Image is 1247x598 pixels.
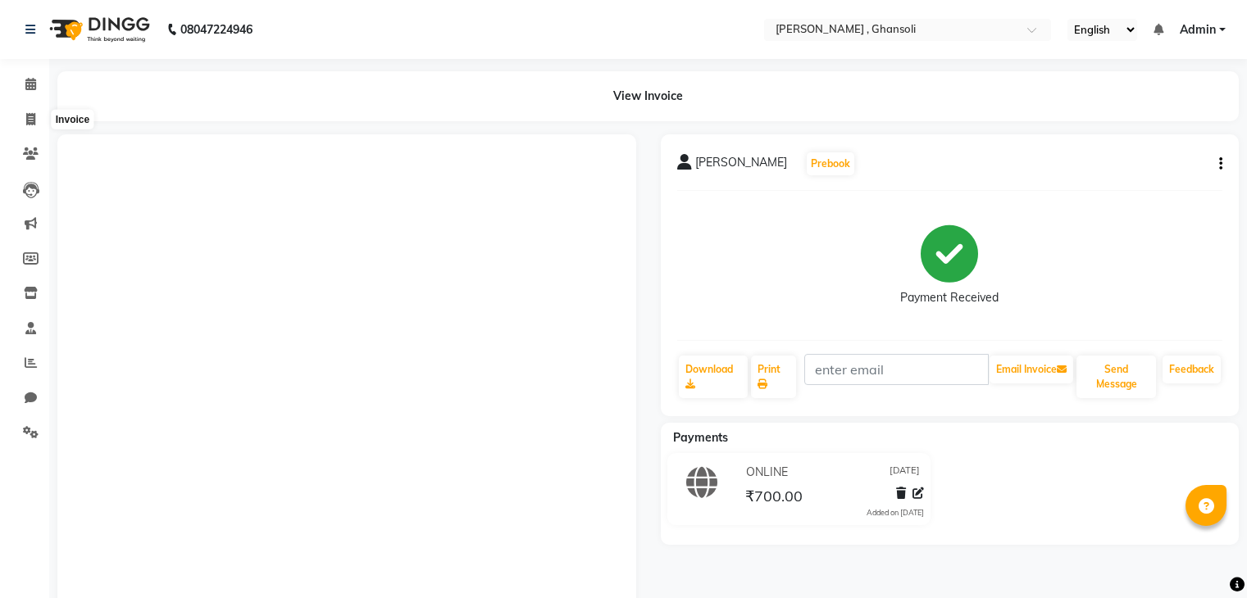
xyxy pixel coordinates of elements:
[745,487,803,510] span: ₹700.00
[1076,356,1156,398] button: Send Message
[900,289,999,306] div: Payment Received
[867,507,924,519] div: Added on [DATE]
[42,7,154,52] img: logo
[1178,532,1231,582] iframe: chat widget
[746,464,788,481] span: ONLINE
[679,356,749,398] a: Download
[751,356,796,398] a: Print
[57,71,1239,121] div: View Invoice
[990,356,1073,383] button: Email Invoice
[695,154,787,177] span: [PERSON_NAME]
[1180,21,1216,39] span: Admin
[1163,356,1221,383] a: Feedback
[804,354,989,385] input: enter email
[52,110,93,129] div: Invoice
[807,152,854,175] button: Prebook
[890,464,920,481] span: [DATE]
[180,7,253,52] b: 08047224946
[673,430,728,445] span: Payments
